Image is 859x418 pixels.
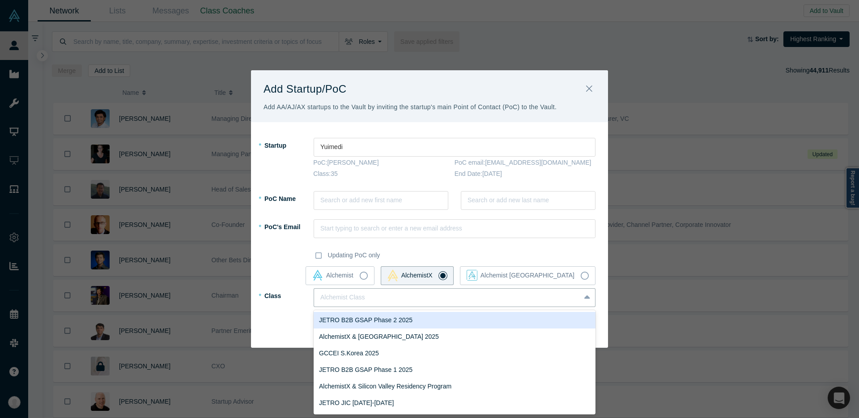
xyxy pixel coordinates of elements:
[264,288,314,304] label: Class
[313,158,454,167] div: PoC: [PERSON_NAME]
[314,345,595,362] div: GCCEI S.Korea 2025
[387,269,398,282] img: alchemistx Vault Logo
[314,312,595,328] div: JETRO B2B GSAP Phase 2 2025
[313,169,454,179] div: Class: 35
[312,270,353,281] div: Alchemist
[264,191,314,207] label: PoC Name
[467,270,477,281] img: alchemist_aj Vault Logo
[314,362,595,378] div: JETRO B2B GSAP Phase 1 2025
[264,80,572,113] h1: Add Startup/PoC
[455,169,595,179] div: End Date: [DATE]
[387,269,433,282] div: AlchemistX
[314,395,595,411] div: JETRO JIC [DATE]-[DATE]
[314,328,595,345] div: AlchemistX & [GEOGRAPHIC_DATA] 2025
[312,270,323,281] img: alchemist Vault Logo
[264,219,314,235] label: PoC's Email
[580,80,599,99] button: Close
[328,251,380,263] div: Updating PoC only
[264,138,314,154] label: Startup
[314,378,595,395] div: AlchemistX & Silicon Valley Residency Program
[264,102,557,113] p: Add AA/AJ/AX startups to the Vault by inviting the startup's main Point of Contact (PoC) to the V...
[467,270,574,281] div: Alchemist [GEOGRAPHIC_DATA]
[455,158,595,167] div: PoC email: [EMAIL_ADDRESS][DOMAIN_NAME]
